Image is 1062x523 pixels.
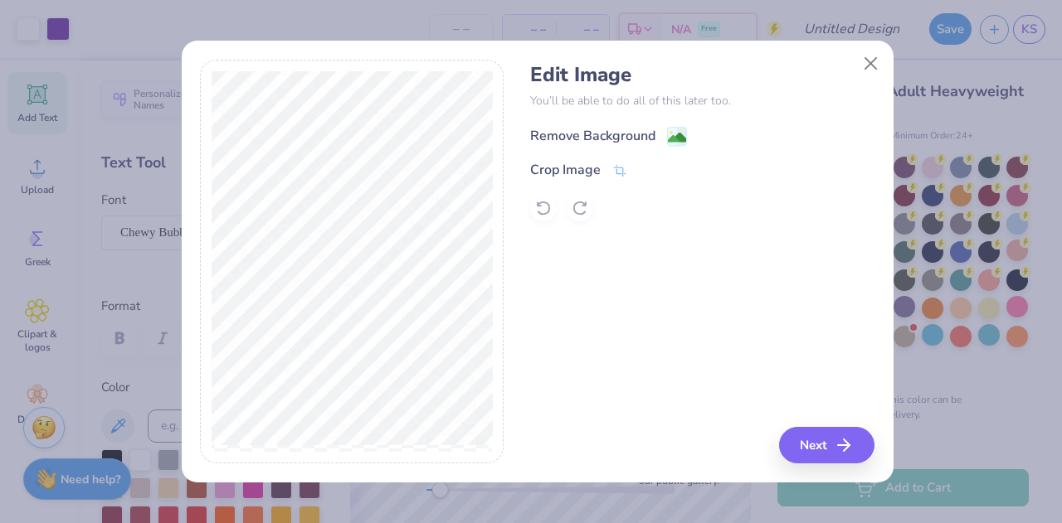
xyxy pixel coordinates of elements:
div: Remove Background [530,126,655,146]
h4: Edit Image [530,63,874,87]
p: You’ll be able to do all of this later too. [530,92,874,109]
div: Crop Image [530,160,601,180]
button: Close [855,48,886,80]
button: Next [779,427,874,463]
